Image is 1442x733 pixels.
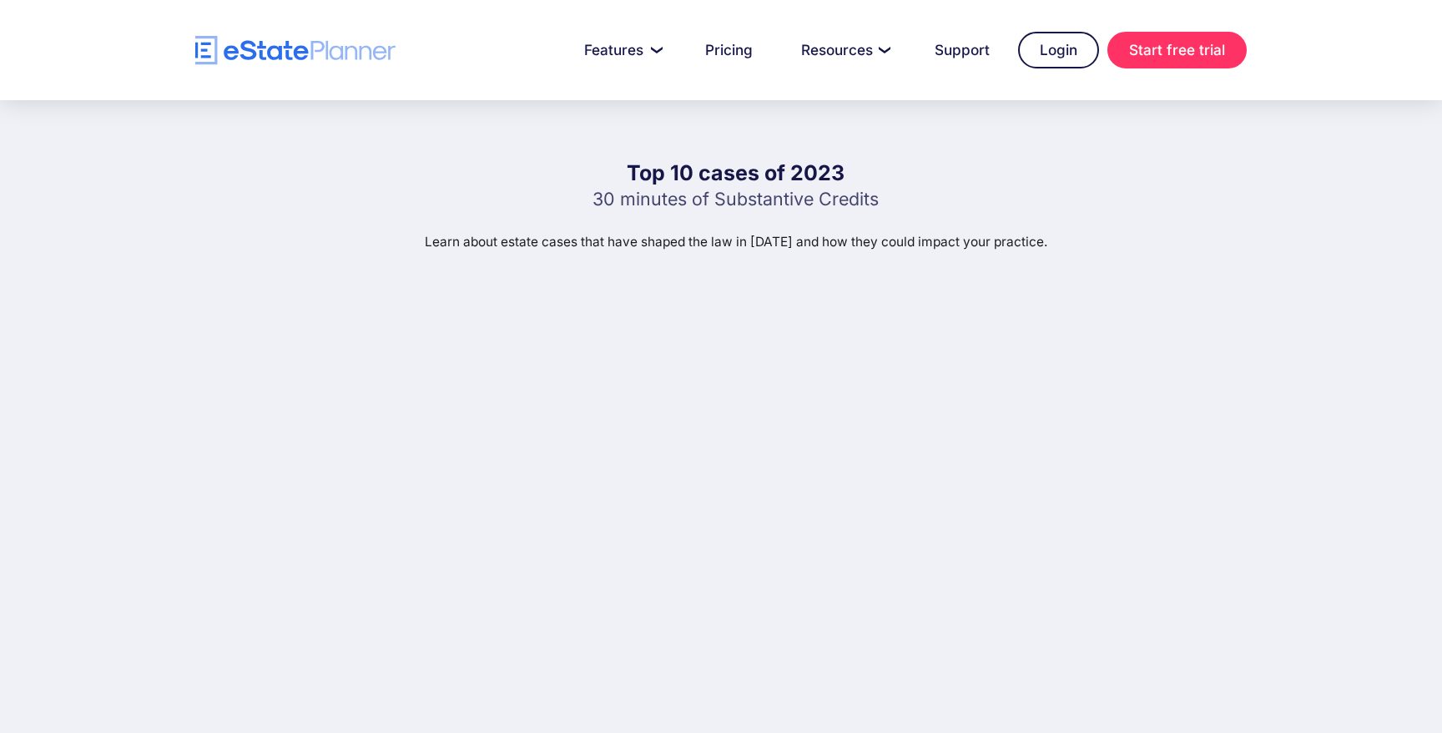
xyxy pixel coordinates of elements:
a: Login [1018,32,1099,68]
h1: Top 10 cases of 2023 [592,159,879,188]
p: Learn about estate cases that have shaped the law in [DATE] and how they could impact your practice. [425,232,1047,251]
a: Resources [781,33,906,67]
a: Features [564,33,677,67]
a: Support [915,33,1010,67]
a: Pricing [685,33,773,67]
p: 30 minutes of Substantive Credits [592,188,879,210]
a: Start free trial [1107,32,1247,68]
